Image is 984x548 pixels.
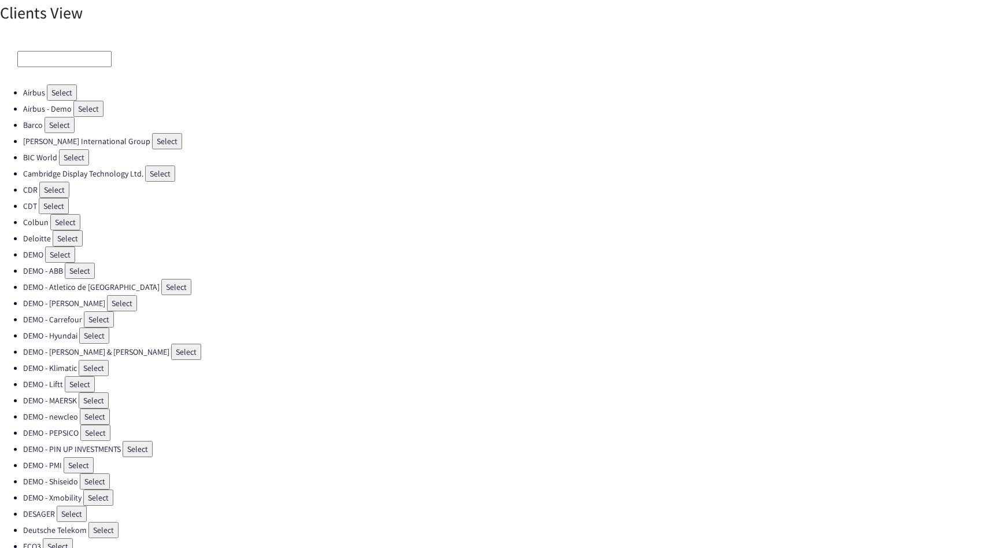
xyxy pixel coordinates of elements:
button: Select [39,182,69,198]
li: DEMO - PEPSICO [23,425,984,441]
li: DESAGER [23,506,984,522]
button: Select [47,84,77,101]
li: DEMO - Carrefour [23,311,984,328]
li: DEMO - Klimatic [23,360,984,376]
button: Select [80,425,110,441]
li: CDR [23,182,984,198]
li: Airbus [23,84,984,101]
li: DEMO - PMI [23,457,984,473]
button: Select [83,490,113,506]
li: Deutsche Telekom [23,522,984,538]
li: Barco [23,117,984,133]
button: Select [123,441,153,457]
button: Select [84,311,114,328]
button: Select [107,295,137,311]
button: Select [50,214,80,230]
li: DEMO - Atletico de [GEOGRAPHIC_DATA] [23,279,984,295]
li: Cambridge Display Technology Ltd. [23,165,984,182]
button: Select [161,279,191,295]
button: Select [45,247,75,263]
li: DEMO - ABB [23,263,984,279]
li: DEMO - Shiseido [23,473,984,490]
button: Select [79,328,109,344]
button: Select [57,506,87,522]
li: Deloitte [23,230,984,247]
li: DEMO - newcleo [23,409,984,425]
button: Select [45,117,75,133]
button: Select [39,198,69,214]
button: Select [79,360,109,376]
li: DEMO - MAERSK [23,392,984,409]
li: DEMO - Hyundai [23,328,984,344]
li: Airbus - Demo [23,101,984,117]
button: Select [171,344,201,360]
button: Select [79,392,109,409]
div: Widget de chat [926,492,984,548]
li: DEMO - [PERSON_NAME] & [PERSON_NAME] [23,344,984,360]
li: BIC World [23,149,984,165]
button: Select [64,457,94,473]
button: Select [88,522,119,538]
li: DEMO - Liftt [23,376,984,392]
iframe: Chat Widget [926,492,984,548]
button: Select [53,230,83,247]
li: CDT [23,198,984,214]
button: Select [73,101,103,117]
li: DEMO - Xmobility [23,490,984,506]
li: DEMO - [PERSON_NAME] [23,295,984,311]
li: Colbun [23,214,984,230]
button: Select [59,149,89,165]
button: Select [65,263,95,279]
li: DEMO - PIN UP INVESTMENTS [23,441,984,457]
li: [PERSON_NAME] International Group [23,133,984,149]
button: Select [80,473,110,490]
button: Select [145,165,175,182]
button: Select [65,376,95,392]
button: Select [80,409,110,425]
li: DEMO [23,247,984,263]
button: Select [152,133,182,149]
